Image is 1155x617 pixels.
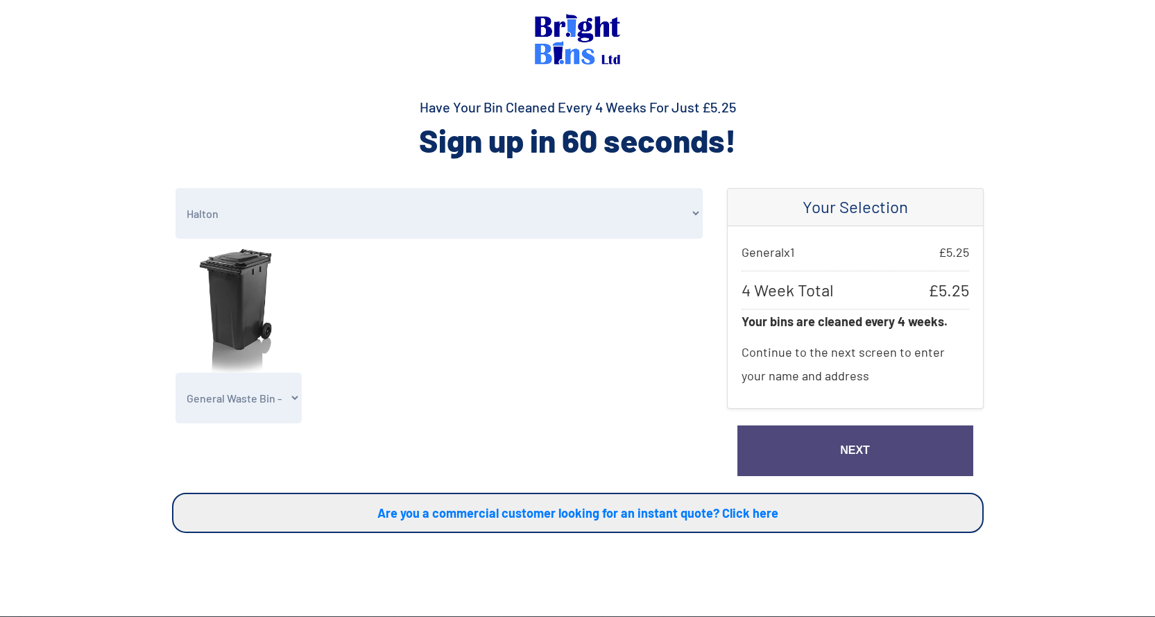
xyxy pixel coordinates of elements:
[172,119,984,161] h2: Sign up in 60 seconds!
[742,197,969,217] h4: Your Selection
[176,246,302,373] img: general.jpg
[742,271,969,310] p: 4 Week Total
[742,240,969,264] p: General x 1
[172,493,984,533] a: Are you a commercial customer looking for an instant quote? Click here
[742,314,948,329] strong: Your bins are cleaned every 4 weeks.
[742,333,969,394] p: Continue to the next screen to enter your name and address
[737,425,973,476] a: Next
[172,97,984,117] h4: Have Your Bin Cleaned Every 4 Weeks For Just £5.25
[928,278,969,302] span: £ 5.25
[939,240,969,264] span: £ 5.25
